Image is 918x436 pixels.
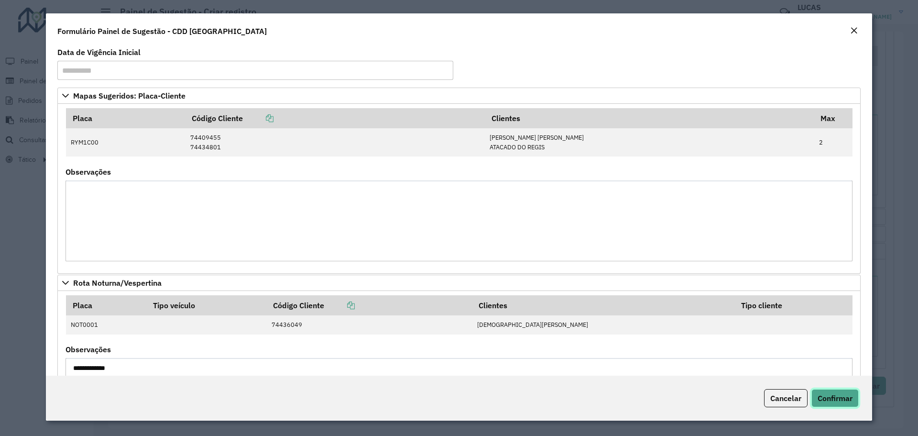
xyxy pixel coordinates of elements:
[485,108,814,128] th: Clientes
[66,295,147,315] th: Placa
[814,128,852,157] td: 2
[73,92,186,100] span: Mapas Sugeridos: Placa-Cliente
[266,315,472,335] td: 74436049
[147,295,266,315] th: Tipo veículo
[472,315,735,335] td: [DEMOGRAPHIC_DATA][PERSON_NAME]
[472,295,735,315] th: Clientes
[850,27,858,34] em: Fechar
[324,301,355,310] a: Copiar
[185,128,485,157] td: 74409455 74434801
[66,315,147,335] td: NOT0001
[73,279,162,287] span: Rota Noturna/Vespertina
[814,108,852,128] th: Max
[485,128,814,157] td: [PERSON_NAME] [PERSON_NAME] ATACADO DO REGIS
[57,275,861,291] a: Rota Noturna/Vespertina
[66,108,186,128] th: Placa
[66,128,186,157] td: RYM1C00
[66,344,111,355] label: Observações
[57,46,141,58] label: Data de Vigência Inicial
[734,295,852,315] th: Tipo cliente
[847,25,861,37] button: Close
[818,393,852,403] span: Confirmar
[57,104,861,274] div: Mapas Sugeridos: Placa-Cliente
[185,108,485,128] th: Código Cliente
[770,393,801,403] span: Cancelar
[764,389,808,407] button: Cancelar
[66,166,111,178] label: Observações
[243,113,273,123] a: Copiar
[811,389,859,407] button: Confirmar
[57,88,861,104] a: Mapas Sugeridos: Placa-Cliente
[57,25,267,37] h4: Formulário Painel de Sugestão - CDD [GEOGRAPHIC_DATA]
[266,295,472,315] th: Código Cliente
